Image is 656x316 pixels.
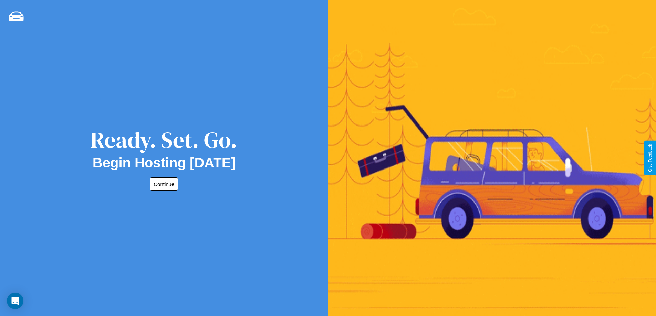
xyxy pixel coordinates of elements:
[91,124,237,155] div: Ready. Set. Go.
[648,144,653,172] div: Give Feedback
[150,177,178,191] button: Continue
[93,155,236,171] h2: Begin Hosting [DATE]
[7,293,23,309] div: Open Intercom Messenger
